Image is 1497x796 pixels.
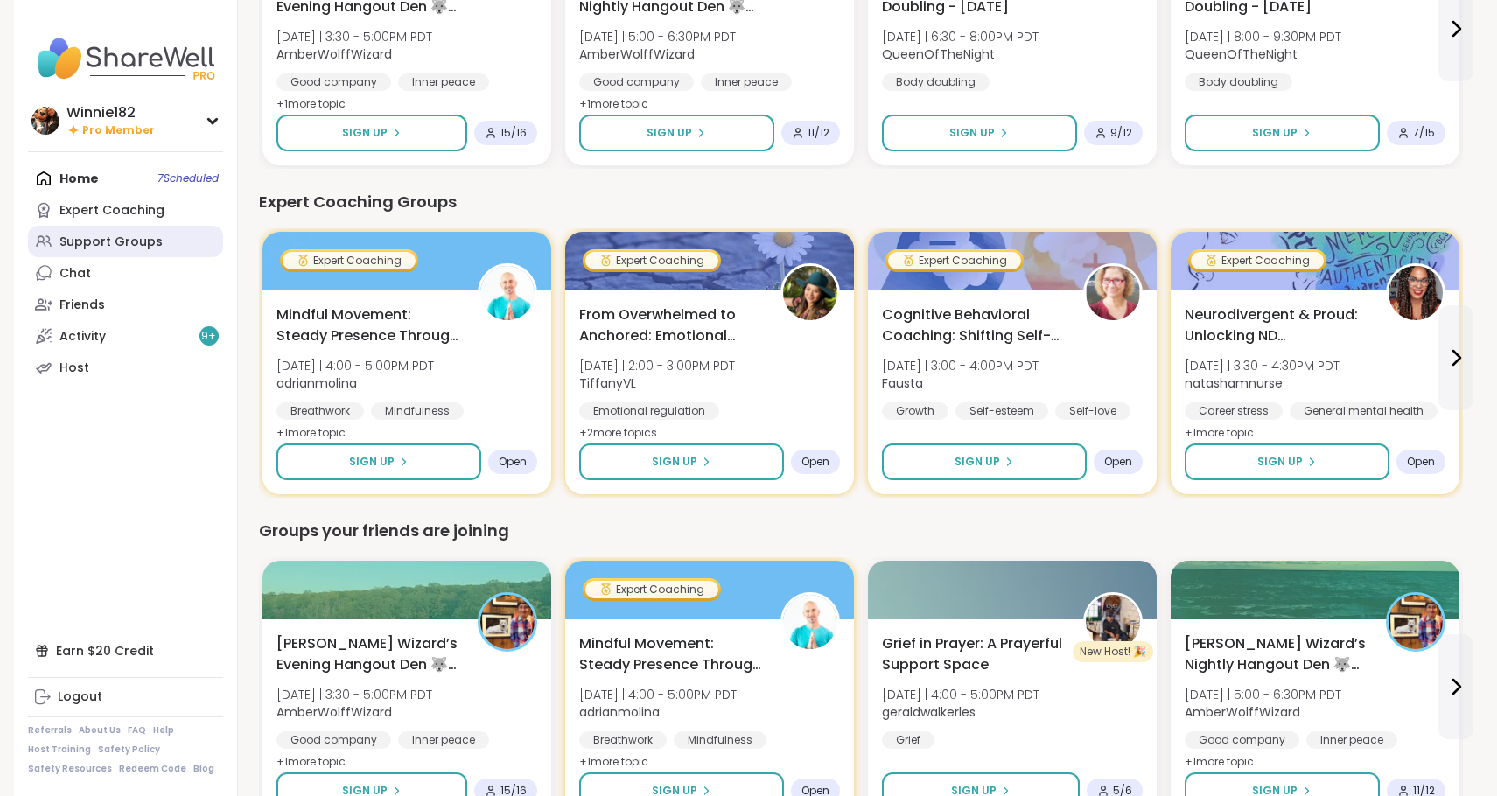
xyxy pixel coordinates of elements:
[98,744,160,756] a: Safety Policy
[66,103,155,122] div: Winnie182
[882,115,1077,151] button: Sign Up
[480,595,535,649] img: AmberWolffWizard
[647,125,692,141] span: Sign Up
[579,28,736,45] span: [DATE] | 5:00 - 6:30PM PDT
[398,73,489,91] div: Inner peace
[1086,266,1140,320] img: Fausta
[882,731,934,749] div: Grief
[579,686,737,703] span: [DATE] | 4:00 - 5:00PM PDT
[153,724,174,737] a: Help
[28,763,112,775] a: Safety Resources
[1185,304,1367,346] span: Neurodivergent & Proud: Unlocking ND Superpowers
[28,194,223,226] a: Expert Coaching
[1185,28,1341,45] span: [DATE] | 8:00 - 9:30PM PDT
[1306,731,1397,749] div: Inner peace
[1185,357,1340,374] span: [DATE] | 3:30 - 4:30PM PDT
[1389,595,1443,649] img: AmberWolffWizard
[1257,454,1303,470] span: Sign Up
[58,688,102,706] div: Logout
[1185,703,1300,721] b: AmberWolffWizard
[1290,402,1438,420] div: General mental health
[1389,266,1443,320] img: natashamnurse
[882,374,923,392] b: Fausta
[585,581,718,598] div: Expert Coaching
[1185,402,1283,420] div: Career stress
[1185,686,1341,703] span: [DATE] | 5:00 - 6:30PM PDT
[808,126,829,140] span: 11 / 12
[31,107,59,135] img: Winnie182
[1185,45,1298,63] b: QueenOfTheNight
[579,374,636,392] b: TiffanyVL
[59,297,105,314] div: Friends
[579,357,735,374] span: [DATE] | 2:00 - 3:00PM PDT
[579,73,694,91] div: Good company
[128,724,146,737] a: FAQ
[1407,455,1435,469] span: Open
[1110,126,1132,140] span: 9 / 12
[59,328,106,346] div: Activity
[801,455,829,469] span: Open
[59,265,91,283] div: Chat
[398,731,489,749] div: Inner peace
[119,763,186,775] a: Redeem Code
[349,454,395,470] span: Sign Up
[371,402,464,420] div: Mindfulness
[283,252,416,269] div: Expert Coaching
[276,731,391,749] div: Good company
[28,744,91,756] a: Host Training
[276,357,434,374] span: [DATE] | 4:00 - 5:00PM PDT
[276,703,392,721] b: AmberWolffWizard
[1185,374,1283,392] b: natashamnurse
[882,686,1039,703] span: [DATE] | 4:00 - 5:00PM PDT
[82,123,155,138] span: Pro Member
[652,454,697,470] span: Sign Up
[59,234,163,251] div: Support Groups
[259,519,1463,543] div: Groups your friends are joining
[276,443,481,480] button: Sign Up
[193,763,214,775] a: Blog
[79,724,121,737] a: About Us
[882,304,1064,346] span: Cognitive Behavioral Coaching: Shifting Self-Talk
[579,731,667,749] div: Breathwork
[59,202,164,220] div: Expert Coaching
[276,402,364,420] div: Breathwork
[579,402,719,420] div: Emotional regulation
[783,266,837,320] img: TiffanyVL
[1055,402,1130,420] div: Self-love
[882,73,990,91] div: Body doubling
[201,329,216,344] span: 9 +
[276,28,432,45] span: [DATE] | 3:30 - 5:00PM PDT
[701,73,792,91] div: Inner peace
[579,633,761,675] span: Mindful Movement: Steady Presence Through Yoga
[1086,595,1140,649] img: geraldwalkerles
[1185,115,1380,151] button: Sign Up
[1413,126,1435,140] span: 7 / 15
[342,125,388,141] span: Sign Up
[28,289,223,320] a: Friends
[28,320,223,352] a: Activity9+
[500,126,527,140] span: 15 / 16
[1185,443,1389,480] button: Sign Up
[579,115,774,151] button: Sign Up
[1185,731,1299,749] div: Good company
[28,681,223,713] a: Logout
[59,360,89,377] div: Host
[579,443,784,480] button: Sign Up
[480,266,535,320] img: adrianmolina
[882,28,1039,45] span: [DATE] | 6:30 - 8:00PM PDT
[888,252,1021,269] div: Expert Coaching
[276,115,467,151] button: Sign Up
[276,633,458,675] span: [PERSON_NAME] Wizard’s Evening Hangout Den 🐺🪄
[882,703,976,721] b: geraldwalkerles
[579,703,660,721] b: adrianmolina
[28,635,223,667] div: Earn $20 Credit
[276,304,458,346] span: Mindful Movement: Steady Presence Through Yoga
[259,190,1463,214] div: Expert Coaching Groups
[276,73,391,91] div: Good company
[955,402,1048,420] div: Self-esteem
[579,45,695,63] b: AmberWolffWizard
[955,454,1000,470] span: Sign Up
[276,686,432,703] span: [DATE] | 3:30 - 5:00PM PDT
[28,724,72,737] a: Referrals
[1185,633,1367,675] span: [PERSON_NAME] Wizard’s Nightly Hangout Den 🐺🪄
